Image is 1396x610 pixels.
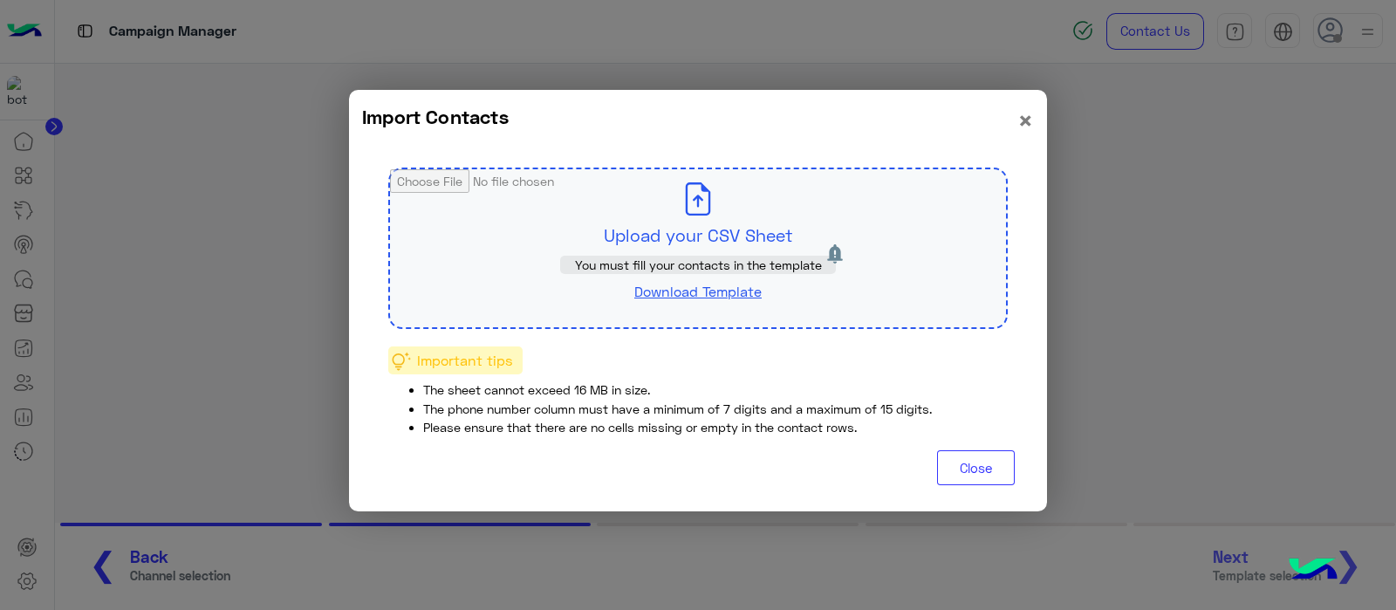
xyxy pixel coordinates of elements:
[634,283,762,299] a: Download Template
[423,400,1034,418] li: The phone number column must have a minimum of 7 digits and a maximum of 15 digits.
[575,257,822,272] span: You must fill your contacts in the template
[1283,540,1344,601] img: hulul-logo.png
[1017,103,1034,137] button: Close
[937,450,1015,486] button: Close
[1017,104,1034,135] span: ×
[423,380,1034,399] li: The sheet cannot exceed 16 MB in size.
[362,103,509,130] h3: Import Contacts
[411,346,519,374] span: Important tips
[423,418,1034,436] li: Please ensure that there are no cells missing or empty in the contact rows.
